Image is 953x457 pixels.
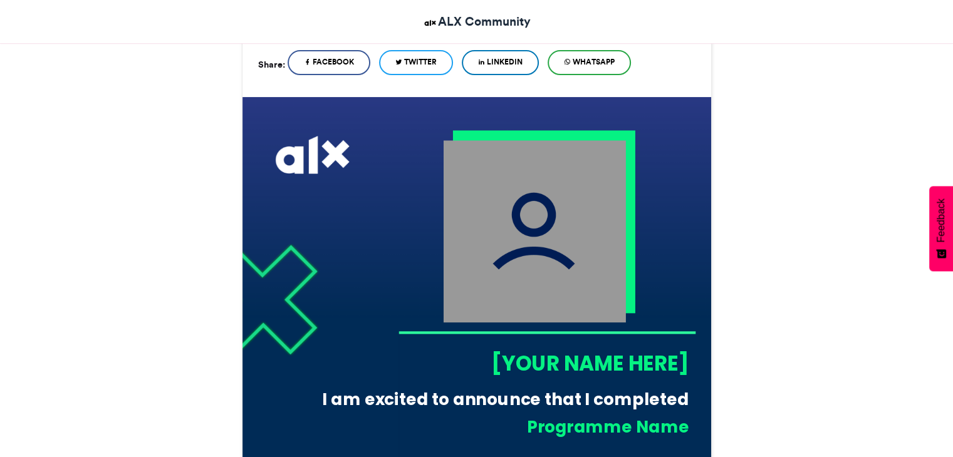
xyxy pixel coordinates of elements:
[422,13,531,31] a: ALX Community
[313,56,354,68] span: Facebook
[330,416,689,439] div: Programme Name
[398,349,689,377] div: [YOUR NAME HERE]
[548,50,631,75] a: WhatsApp
[573,56,615,68] span: WhatsApp
[288,50,370,75] a: Facebook
[462,50,539,75] a: LinkedIn
[443,140,625,322] img: user_filled.png
[258,56,285,73] h5: Share:
[929,186,953,271] button: Feedback - Show survey
[422,15,438,31] img: ALX Community
[404,56,437,68] span: Twitter
[379,50,453,75] a: Twitter
[487,56,523,68] span: LinkedIn
[935,198,947,242] span: Feedback
[311,388,689,411] div: I am excited to announce that I completed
